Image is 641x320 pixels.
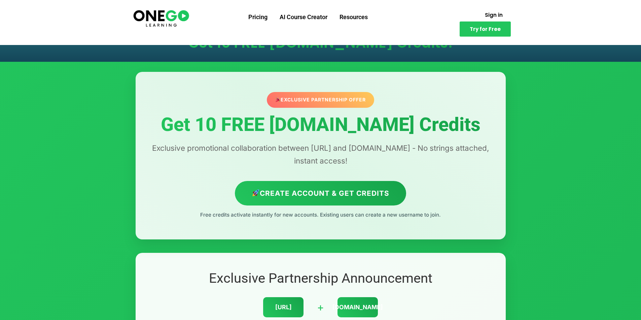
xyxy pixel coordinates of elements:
[142,36,499,50] h1: Get 10 FREE [DOMAIN_NAME] Credits!
[149,211,492,219] p: Free credits activate instantly for new accounts. Existing users can create a new username to join.
[235,181,406,205] a: Create Account & Get Credits
[149,270,492,287] h2: Exclusive Partnership Announcement
[477,8,511,21] a: Sign in
[317,299,324,316] div: +
[149,115,492,135] h1: Get 10 FREE [DOMAIN_NAME] Credits
[252,189,259,196] img: 🚀
[263,297,304,317] div: [URL]
[337,297,378,317] div: [DOMAIN_NAME]
[149,142,492,167] p: Exclusive promotional collaboration between [URL] and [DOMAIN_NAME] - No strings attached, instan...
[460,21,511,37] a: Try for Free
[274,97,279,102] img: 🎉
[265,92,376,108] div: Exclusive Partnership Offer
[485,12,503,17] span: Sign in
[242,8,274,26] a: Pricing
[274,8,333,26] a: AI Course Creator
[470,27,501,32] span: Try for Free
[333,8,374,26] a: Resources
